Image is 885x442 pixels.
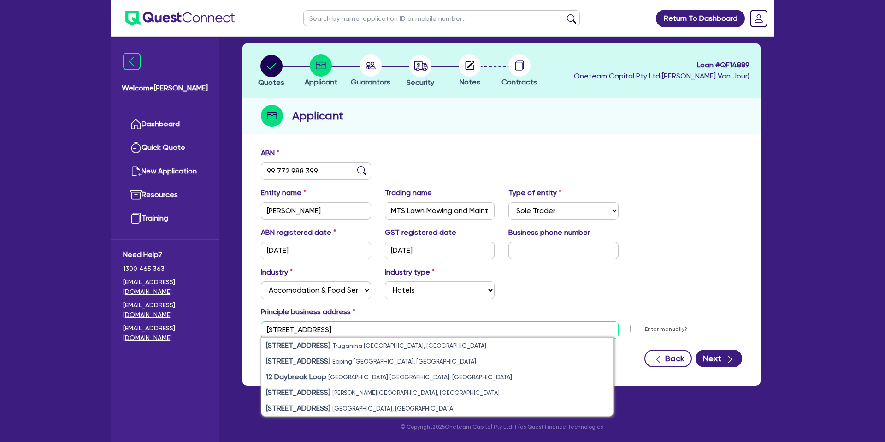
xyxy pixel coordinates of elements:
[266,404,330,412] strong: [STREET_ADDRESS]
[130,142,142,153] img: quick-quote
[645,325,687,334] label: Enter manually?
[332,405,455,412] small: [GEOGRAPHIC_DATA], [GEOGRAPHIC_DATA]
[122,83,208,94] span: Welcome [PERSON_NAME]
[574,72,749,80] span: Oneteam Capital Pty Ltd ( [PERSON_NAME] Van Jour )
[357,166,366,175] img: abn-lookup icon
[501,78,537,86] span: Contracts
[130,189,142,200] img: resources
[351,78,390,86] span: Guarantors
[266,388,330,397] strong: [STREET_ADDRESS]
[261,187,306,198] label: Entity name
[123,136,206,160] a: Quick Quote
[123,183,206,207] a: Resources
[123,264,206,274] span: 1300 465 363
[328,374,512,381] small: [GEOGRAPHIC_DATA] [GEOGRAPHIC_DATA], [GEOGRAPHIC_DATA]
[385,267,435,278] label: Industry type
[696,350,742,367] button: Next
[123,207,206,230] a: Training
[574,60,749,71] span: Loan # QF14889
[261,148,279,159] label: ABN
[125,11,235,26] img: quest-connect-logo-blue
[123,323,206,343] a: [EMAIL_ADDRESS][DOMAIN_NAME]
[656,10,745,27] a: Return To Dashboard
[508,187,561,198] label: Type of entity
[123,277,206,297] a: [EMAIL_ADDRESS][DOMAIN_NAME]
[305,78,337,86] span: Applicant
[303,10,580,26] input: Search by name, application ID or mobile number...
[460,78,480,86] span: Notes
[332,342,486,349] small: Truganina [GEOGRAPHIC_DATA], [GEOGRAPHIC_DATA]
[266,341,330,350] strong: [STREET_ADDRESS]
[261,227,336,238] label: ABN registered date
[385,242,495,259] input: DD / MM / YYYY
[385,187,432,198] label: Trading name
[123,160,206,183] a: New Application
[292,108,343,124] h2: Applicant
[407,78,434,87] span: Security
[261,242,371,259] input: DD / MM / YYYY
[130,166,142,177] img: new-application
[123,53,141,70] img: icon-menu-close
[332,389,500,396] small: [PERSON_NAME][GEOGRAPHIC_DATA], [GEOGRAPHIC_DATA]
[123,113,206,136] a: Dashboard
[261,267,293,278] label: Industry
[266,357,330,365] strong: [STREET_ADDRESS]
[266,372,326,381] strong: 12 Daybreak Loop
[508,227,590,238] label: Business phone number
[123,249,206,260] span: Need Help?
[747,6,771,30] a: Dropdown toggle
[123,300,206,320] a: [EMAIL_ADDRESS][DOMAIN_NAME]
[130,213,142,224] img: training
[385,227,456,238] label: GST registered date
[258,78,284,87] span: Quotes
[236,423,767,431] p: © Copyright 2025 Oneteam Capital Pty Ltd T/as Quest Finance Technologies
[261,105,283,127] img: step-icon
[644,350,692,367] button: Back
[332,358,476,365] small: Epping [GEOGRAPHIC_DATA], [GEOGRAPHIC_DATA]
[261,306,355,317] label: Principle business address
[258,54,285,89] button: Quotes
[406,54,435,89] button: Security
